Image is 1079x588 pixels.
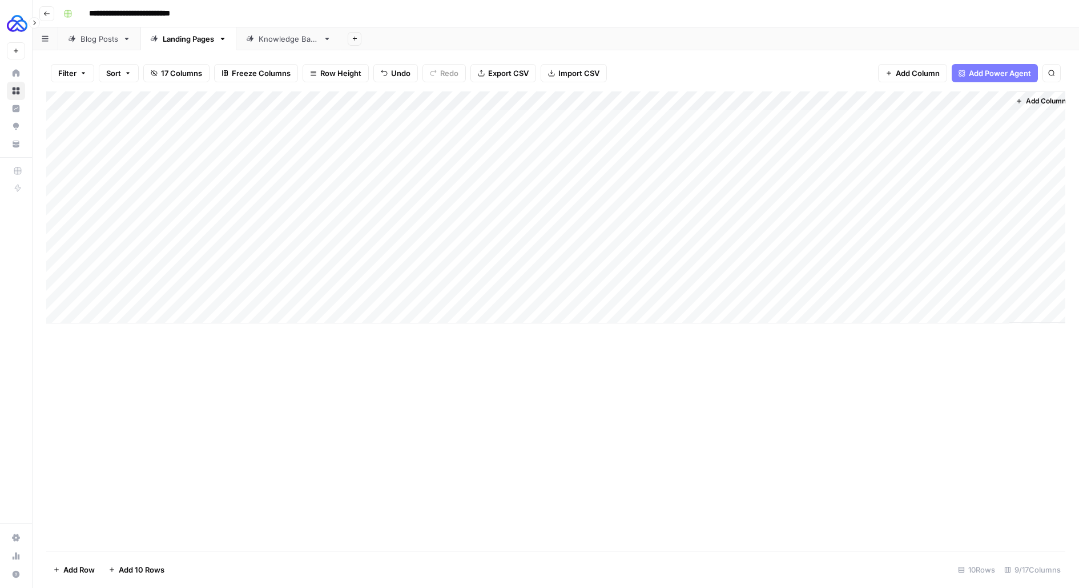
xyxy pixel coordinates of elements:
button: Add Column [1011,94,1070,109]
a: Landing Pages [140,27,236,50]
button: Row Height [303,64,369,82]
div: 10 Rows [953,561,1000,579]
a: Your Data [7,135,25,153]
button: Help + Support [7,565,25,583]
span: 17 Columns [161,67,202,79]
span: Redo [440,67,458,79]
span: Add 10 Rows [119,564,164,575]
span: Filter [58,67,77,79]
span: Add Column [1026,96,1066,106]
button: Import CSV [541,64,607,82]
a: Opportunities [7,117,25,135]
button: Filter [51,64,94,82]
div: Knowledge Base [259,33,319,45]
span: Row Height [320,67,361,79]
span: Sort [106,67,121,79]
a: Blog Posts [58,27,140,50]
img: AUQ Logo [7,13,27,34]
span: Add Row [63,564,95,575]
a: Knowledge Base [236,27,341,50]
button: Add Power Agent [952,64,1038,82]
a: Browse [7,82,25,100]
span: Export CSV [488,67,529,79]
a: Usage [7,547,25,565]
a: Home [7,64,25,82]
button: Redo [422,64,466,82]
button: Export CSV [470,64,536,82]
button: Freeze Columns [214,64,298,82]
div: Landing Pages [163,33,214,45]
button: 17 Columns [143,64,210,82]
span: Undo [391,67,410,79]
button: Sort [99,64,139,82]
button: Add 10 Rows [102,561,171,579]
button: Add Column [878,64,947,82]
a: Settings [7,529,25,547]
button: Workspace: AUQ [7,9,25,38]
button: Undo [373,64,418,82]
span: Import CSV [558,67,599,79]
span: Freeze Columns [232,67,291,79]
span: Add Power Agent [969,67,1031,79]
button: Add Row [46,561,102,579]
a: Insights [7,99,25,118]
span: Add Column [896,67,940,79]
div: 9/17 Columns [1000,561,1065,579]
div: Blog Posts [80,33,118,45]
